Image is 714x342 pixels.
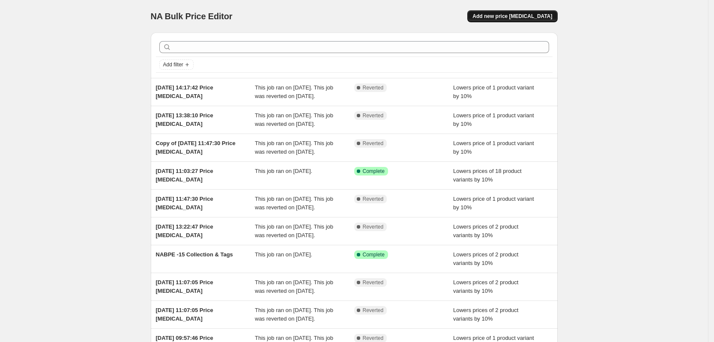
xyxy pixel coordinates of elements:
[255,140,333,155] span: This job ran on [DATE]. This job was reverted on [DATE].
[363,196,384,202] span: Reverted
[453,223,518,238] span: Lowers prices of 2 product variants by 10%
[156,112,213,127] span: [DATE] 13:38:10 Price [MEDICAL_DATA]
[453,84,534,99] span: Lowers price of 1 product variant by 10%
[363,307,384,314] span: Reverted
[363,140,384,147] span: Reverted
[255,251,312,258] span: This job ran on [DATE].
[156,140,236,155] span: Copy of [DATE] 11:47:30 Price [MEDICAL_DATA]
[156,196,213,211] span: [DATE] 11:47:30 Price [MEDICAL_DATA]
[255,307,333,322] span: This job ran on [DATE]. This job was reverted on [DATE].
[363,335,384,342] span: Reverted
[255,112,333,127] span: This job ran on [DATE]. This job was reverted on [DATE].
[453,196,534,211] span: Lowers price of 1 product variant by 10%
[363,223,384,230] span: Reverted
[472,13,552,20] span: Add new price [MEDICAL_DATA]
[363,168,385,175] span: Complete
[363,251,385,258] span: Complete
[156,223,213,238] span: [DATE] 13:22:47 Price [MEDICAL_DATA]
[156,307,213,322] span: [DATE] 11:07:05 Price [MEDICAL_DATA]
[255,223,333,238] span: This job ran on [DATE]. This job was reverted on [DATE].
[163,61,183,68] span: Add filter
[255,196,333,211] span: This job ran on [DATE]. This job was reverted on [DATE].
[156,251,233,258] span: NABPE -15 Collection & Tags
[363,84,384,91] span: Reverted
[453,112,534,127] span: Lowers price of 1 product variant by 10%
[156,84,213,99] span: [DATE] 14:17:42 Price [MEDICAL_DATA]
[255,168,312,174] span: This job ran on [DATE].
[453,307,518,322] span: Lowers prices of 2 product variants by 10%
[363,112,384,119] span: Reverted
[363,279,384,286] span: Reverted
[453,140,534,155] span: Lowers price of 1 product variant by 10%
[453,168,522,183] span: Lowers prices of 18 product variants by 10%
[255,279,333,294] span: This job ran on [DATE]. This job was reverted on [DATE].
[156,168,213,183] span: [DATE] 11:03:27 Price [MEDICAL_DATA]
[453,279,518,294] span: Lowers prices of 2 product variants by 10%
[156,279,213,294] span: [DATE] 11:07:05 Price [MEDICAL_DATA]
[255,84,333,99] span: This job ran on [DATE]. This job was reverted on [DATE].
[159,59,194,70] button: Add filter
[453,251,518,266] span: Lowers prices of 2 product variants by 10%
[151,12,233,21] span: NA Bulk Price Editor
[467,10,557,22] button: Add new price [MEDICAL_DATA]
